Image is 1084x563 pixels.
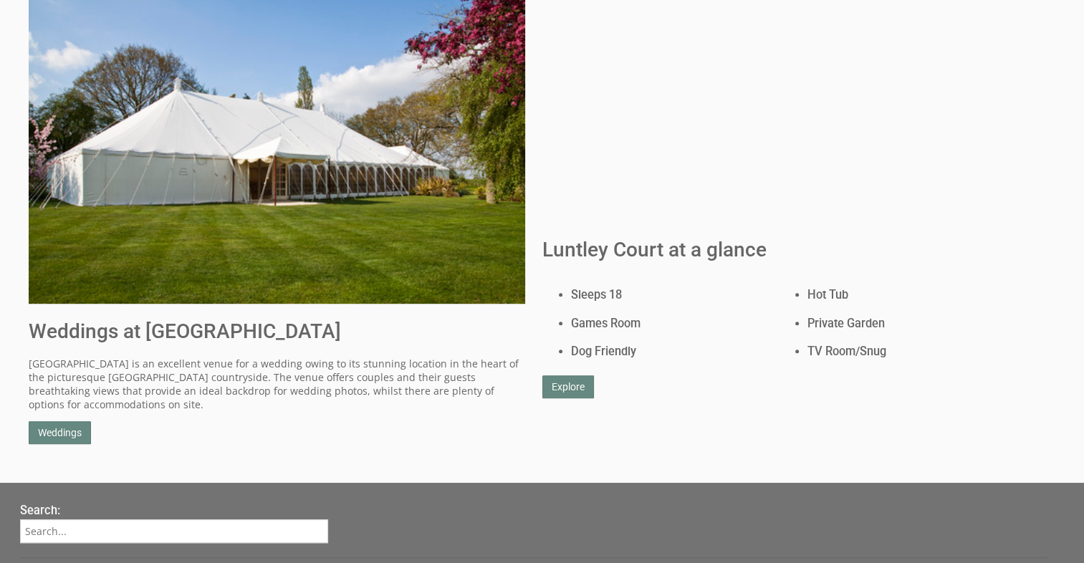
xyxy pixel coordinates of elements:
a: Explore [542,375,594,398]
h3: Hot Tub [807,287,1038,303]
h3: TV Room/Snug [807,343,1038,360]
a: Weddings [29,421,91,444]
p: [GEOGRAPHIC_DATA] is an excellent venue for a wedding owing to its stunning location in the heart... [29,357,525,411]
h3: Search: [20,504,328,517]
h3: Sleeps 18 [571,287,780,303]
h3: Dog Friendly [571,343,780,360]
h1: Weddings at [GEOGRAPHIC_DATA] [29,319,525,343]
input: Search... [20,519,328,543]
h1: Luntley Court at a glance [542,238,1039,261]
h3: Private Garden [807,315,1038,332]
h3: Games Room [571,315,780,332]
